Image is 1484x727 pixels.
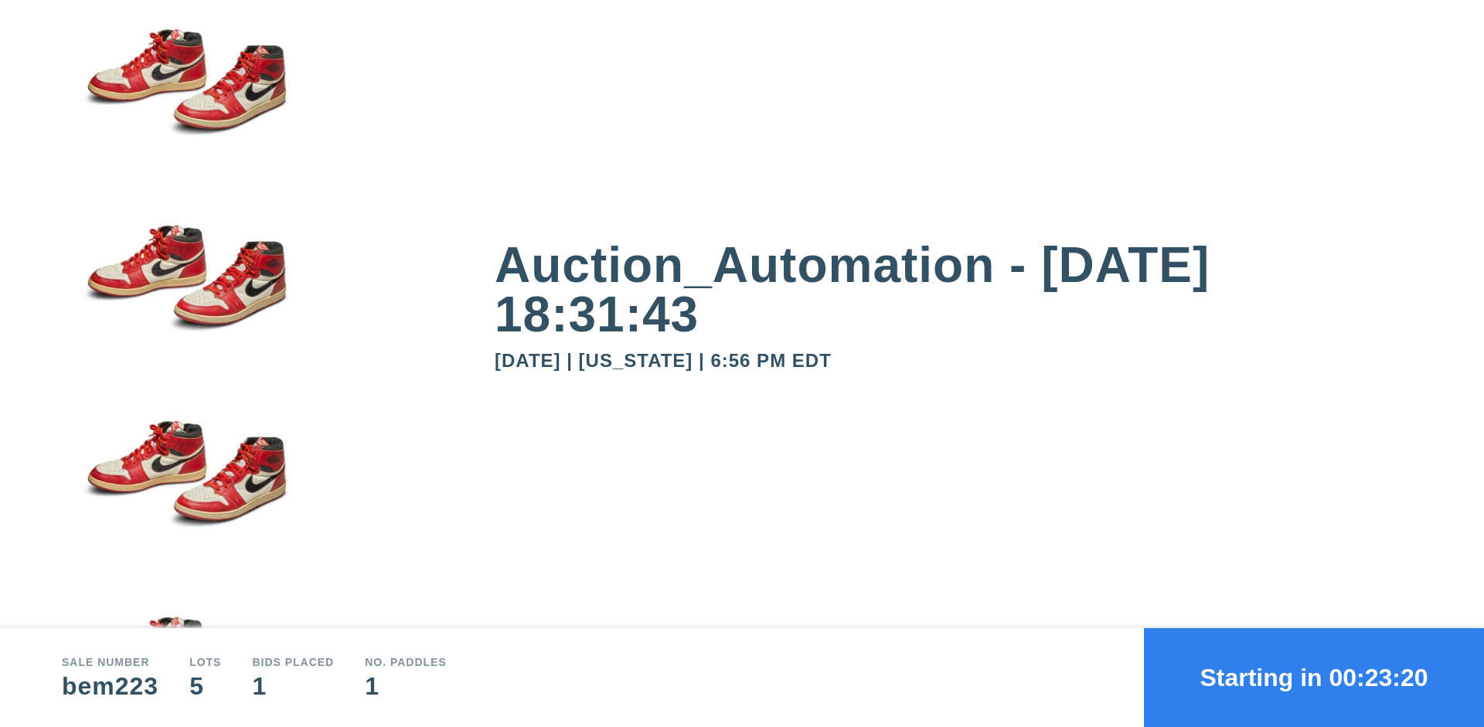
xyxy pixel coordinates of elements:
div: No. Paddles [365,657,447,668]
div: [DATE] | [US_STATE] | 6:56 PM EDT [495,352,1422,370]
div: Bids Placed [252,657,334,668]
img: small [62,2,309,198]
img: small [62,197,309,393]
div: 1 [252,674,334,698]
div: bem223 [62,674,158,698]
div: 1 [365,674,447,698]
div: 5 [189,674,221,698]
img: small [62,393,309,589]
div: Lots [189,657,221,668]
div: Auction_Automation - [DATE] 18:31:43 [495,240,1422,339]
div: Sale number [62,657,158,668]
button: Starting in 00:23:20 [1144,628,1484,727]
